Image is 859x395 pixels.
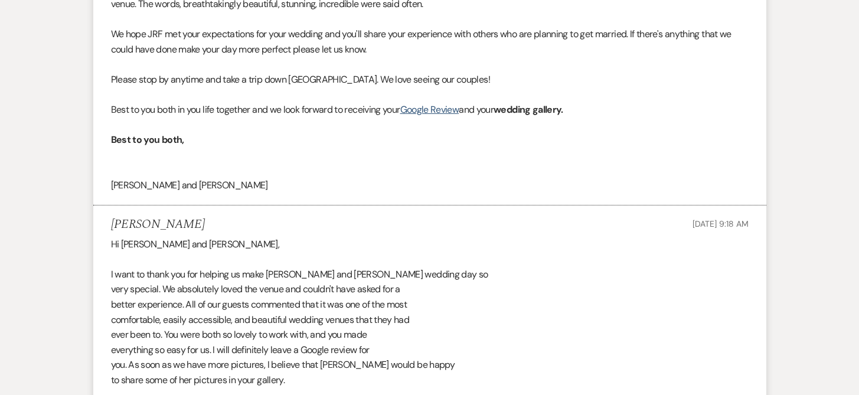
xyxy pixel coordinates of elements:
[111,133,184,146] strong: Best to you both,
[111,217,205,232] h5: [PERSON_NAME]
[111,178,749,193] p: [PERSON_NAME] and [PERSON_NAME]
[400,103,459,116] a: Google Review
[111,27,749,57] p: We hope JRF met your expectations for your wedding and you'll share your experience with others w...
[693,218,748,229] span: [DATE] 9:18 AM
[111,102,749,117] p: Best to you both in you life together and we look forward to receiving your and your
[494,103,563,116] strong: wedding gallery.
[111,72,749,87] p: Please stop by anytime and take a trip down [GEOGRAPHIC_DATA]. We love seeing our couples!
